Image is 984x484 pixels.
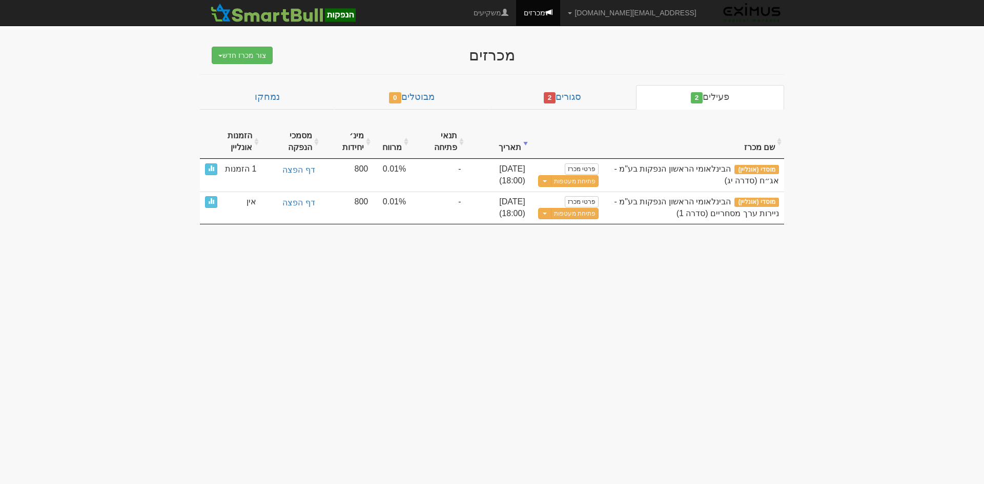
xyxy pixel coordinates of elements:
button: פתיחת מעטפות [551,208,599,220]
th: הזמנות אונליין : activate to sort column ascending [200,125,261,159]
td: 800 [321,192,374,224]
span: הבינלאומי הראשון הנפקות בע"מ - אג״ח (סדרה יג) [614,164,780,185]
div: מכרזים [292,47,692,64]
td: 800 [321,159,374,192]
th: שם מכרז : activate to sort column ascending [604,125,784,159]
span: אין [247,196,256,208]
span: מוסדי (אונליין) [734,165,779,174]
td: - [411,192,466,224]
span: הבינלאומי הראשון הנפקות בע"מ - ניירות ערך מסחריים (סדרה 1) [614,197,780,218]
a: סגורים [489,85,636,110]
td: 0.01% [373,192,411,224]
td: - [411,159,466,192]
span: 1 הזמנות [225,163,256,175]
th: מינ׳ יחידות : activate to sort column ascending [321,125,374,159]
span: מוסדי (אונליין) [734,198,779,207]
img: SmartBull Logo [208,3,358,23]
th: תאריך : activate to sort column ascending [466,125,530,159]
button: צור מכרז חדש [212,47,273,64]
button: פתיחת מעטפות [551,175,599,187]
th: מסמכי הנפקה : activate to sort column ascending [261,125,321,159]
a: דף הפצה [266,163,316,177]
a: מבוטלים [334,85,489,110]
th: מרווח : activate to sort column ascending [373,125,411,159]
a: פעילים [636,85,784,110]
a: פרטי מכרז [565,196,599,207]
td: [DATE] (18:00) [466,159,530,192]
a: דף הפצה [266,196,316,210]
th: תנאי פתיחה : activate to sort column ascending [411,125,466,159]
td: [DATE] (18:00) [466,192,530,224]
a: נמחקו [200,85,334,110]
td: 0.01% [373,159,411,192]
span: 0 [389,92,401,103]
span: 2 [544,92,556,103]
a: פרטי מכרז [565,163,599,175]
span: 2 [691,92,703,103]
